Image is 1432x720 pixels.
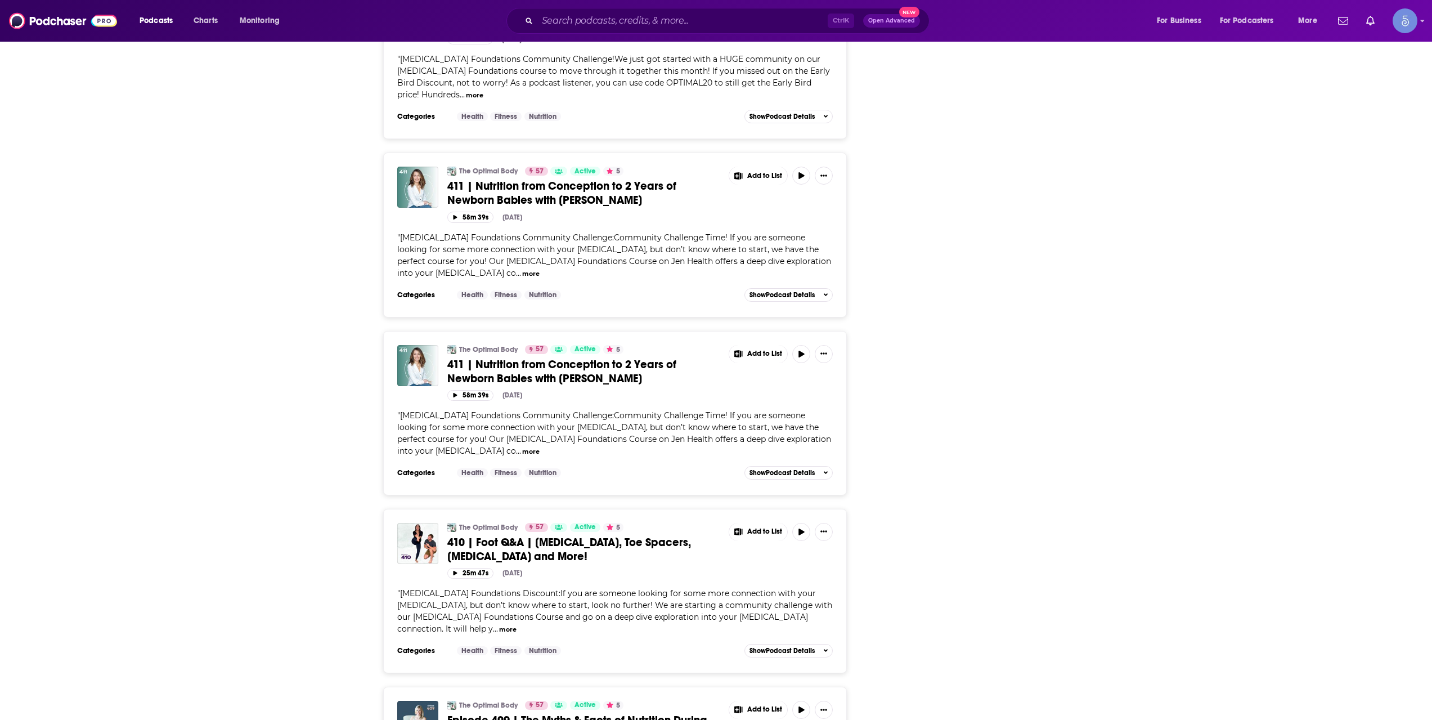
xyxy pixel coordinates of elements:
a: Show notifications dropdown [1334,11,1353,30]
a: The Optimal Body [459,523,518,532]
button: 5 [603,701,623,710]
button: Show More Button [815,167,833,185]
span: 57 [536,166,544,177]
img: 410 | Foot Q&A | Bunions, Toe Spacers, Plantar Fasciitis and More! [397,523,438,564]
a: The Optimal Body [447,523,456,532]
span: More [1298,13,1317,29]
span: 57 [536,344,544,355]
span: Monitoring [240,13,280,29]
span: For Business [1157,13,1201,29]
img: 411 | Nutrition from Conception to 2 Years of Newborn Babies with Dr. Fede Amati [397,167,438,208]
a: The Optimal Body [459,345,518,354]
div: [DATE] [502,213,522,221]
button: Open AdvancedNew [863,14,920,28]
span: Add to List [747,172,782,180]
button: Show More Button [815,523,833,541]
span: Logged in as Spiral5-G1 [1393,8,1417,33]
button: more [522,269,540,279]
span: 57 [536,522,544,533]
span: ... [516,446,521,456]
a: Active [570,345,600,354]
a: Fitness [490,290,522,299]
button: more [499,625,517,634]
img: 411 | Nutrition from Conception to 2 Years of Newborn Babies with Dr. Fede Amati [397,345,438,386]
button: open menu [132,12,187,30]
button: Show More Button [729,345,788,363]
span: 57 [536,700,544,711]
span: Ctrl K [828,14,854,28]
a: 410 | Foot Q&A | [MEDICAL_DATA], Toe Spacers, [MEDICAL_DATA] and More! [447,535,721,564]
a: Charts [186,12,225,30]
a: Health [457,468,488,477]
button: open menu [232,12,294,30]
a: 57 [525,701,548,710]
a: Active [570,523,600,532]
button: Show More Button [729,701,788,719]
img: User Profile [1393,8,1417,33]
span: Show Podcast Details [749,647,815,655]
a: Nutrition [524,646,561,655]
button: Show More Button [729,167,788,185]
span: Add to List [747,705,782,714]
a: Fitness [490,468,522,477]
button: Show More Button [815,701,833,719]
span: For Podcasters [1220,13,1274,29]
a: The Optimal Body [459,167,518,176]
a: Active [570,701,600,710]
a: Health [457,646,488,655]
button: open menu [1149,12,1215,30]
span: Charts [194,13,218,29]
span: Active [574,522,596,533]
input: Search podcasts, credits, & more... [537,12,828,30]
span: Podcasts [140,13,173,29]
div: [DATE] [502,35,522,43]
a: 57 [525,523,548,532]
a: The Optimal Body [447,701,456,710]
button: open menu [1290,12,1331,30]
span: Show Podcast Details [749,469,815,477]
a: 57 [525,167,548,176]
span: Show Podcast Details [749,113,815,120]
span: " [397,410,831,456]
button: 5 [603,167,623,176]
span: Active [574,166,596,177]
span: ... [493,624,498,634]
button: 58m 39s [447,212,493,222]
span: " [397,54,830,100]
div: [DATE] [502,391,522,399]
button: Show More Button [729,523,788,541]
img: Podchaser - Follow, Share and Rate Podcasts [9,10,117,32]
span: 411 | Nutrition from Conception to 2 Years of Newborn Babies with [PERSON_NAME] [447,179,676,207]
span: " [397,232,831,278]
a: The Optimal Body [447,345,456,354]
a: Nutrition [524,468,561,477]
a: Nutrition [524,290,561,299]
button: ShowPodcast Details [744,110,833,123]
button: Show profile menu [1393,8,1417,33]
span: [MEDICAL_DATA] Foundations Community Challenge!We just got started with a HUGE community on our [... [397,54,830,100]
span: Active [574,700,596,711]
a: Health [457,112,488,121]
div: Search podcasts, credits, & more... [517,8,940,34]
a: Fitness [490,646,522,655]
a: 411 | Nutrition from Conception to 2 Years of Newborn Babies with [PERSON_NAME] [447,357,721,386]
span: ... [460,90,465,100]
button: ShowPodcast Details [744,644,833,658]
a: The Optimal Body [459,701,518,710]
h3: Categories [397,290,448,299]
button: open menu [1213,12,1290,30]
span: Show Podcast Details [749,291,815,299]
button: Show More Button [815,345,833,363]
button: 5 [603,523,623,532]
img: The Optimal Body [447,167,456,176]
span: ... [516,268,521,278]
a: 57 [525,345,548,354]
h3: Categories [397,646,448,655]
button: ShowPodcast Details [744,466,833,480]
a: Nutrition [524,112,561,121]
